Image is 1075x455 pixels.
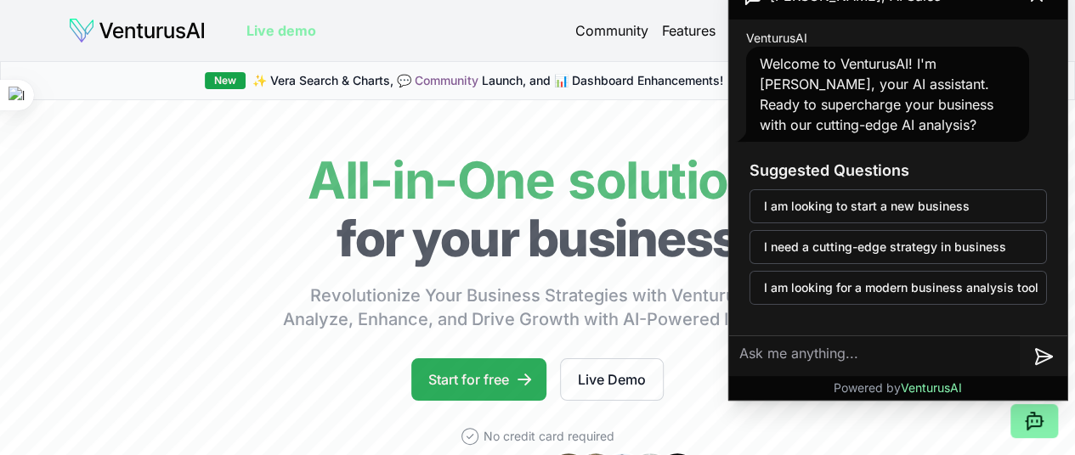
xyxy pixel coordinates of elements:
a: Community [415,73,478,87]
p: Powered by [834,379,962,396]
a: Live demo [246,20,316,41]
div: New [205,72,246,89]
a: Live Demo [560,358,664,401]
span: VenturusAI [746,30,807,47]
a: Start for free [411,358,546,401]
span: ✨ Vera Search & Charts, 💬 Launch, and 📊 Dashboard Enhancements! [252,72,723,89]
img: logo [68,17,206,44]
a: Community [575,20,648,41]
h3: Suggested Questions [750,159,1047,183]
span: VenturusAI [901,380,962,395]
a: Features [662,20,716,41]
button: I am looking for a modern business analysis tool [750,271,1047,305]
button: I need a cutting-edge strategy in business [750,230,1047,264]
button: I am looking to start a new business [750,189,1047,223]
span: Welcome to VenturusAI! I'm [PERSON_NAME], your AI assistant. Ready to supercharge your business w... [760,55,993,133]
